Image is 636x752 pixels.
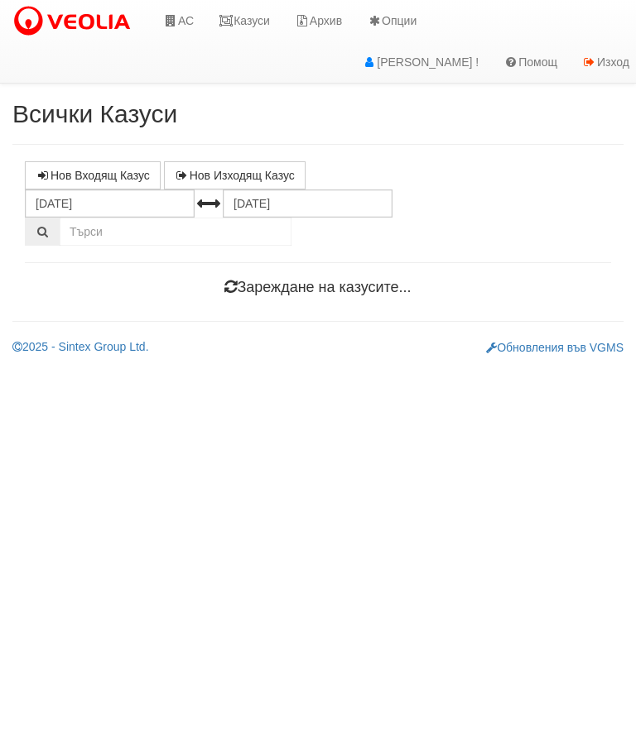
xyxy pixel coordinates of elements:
a: 2025 - Sintex Group Ltd. [12,340,149,353]
img: VeoliaLogo.png [12,4,138,39]
h2: Всички Казуси [12,100,624,127]
a: Нов Изходящ Казус [164,161,306,189]
input: Търсене по Идентификатор, Бл/Вх/Ап, Тип, Описание, Моб. Номер, Имейл, Файл, Коментар, [60,218,291,246]
a: [PERSON_NAME] ! [349,41,491,83]
a: Помощ [491,41,570,83]
a: Нов Входящ Казус [25,161,161,189]
h4: Зареждане на казусите... [25,280,611,296]
a: Обновления във VGMS [486,341,624,354]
